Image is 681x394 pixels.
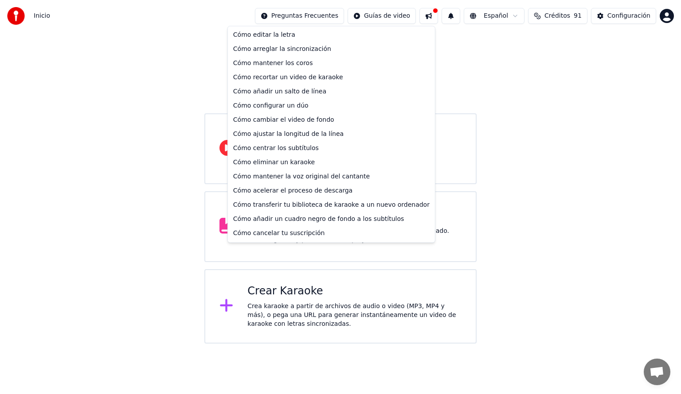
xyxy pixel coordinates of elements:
[230,85,433,99] div: Cómo añadir un salto de línea
[230,170,433,184] div: Cómo mantener la voz original del cantante
[230,28,433,42] div: Cómo editar la letra
[230,141,433,155] div: Cómo centrar los subtítulos
[230,56,433,70] div: Cómo mantener los coros
[230,127,433,141] div: Cómo ajustar la longitud de la línea
[230,113,433,127] div: Cómo cambiar el video de fondo
[230,212,433,226] div: Cómo añadir un cuadro negro de fondo a los subtítulos
[230,155,433,170] div: Cómo eliminar un karaoke
[230,70,433,85] div: Cómo recortar un video de karaoke
[230,42,433,56] div: Cómo arreglar la sincronización
[230,226,433,240] div: Cómo cancelar tu suscripción
[230,184,433,198] div: Cómo acelerar el proceso de descarga
[230,198,433,212] div: Cómo transferir tu biblioteca de karaoke a un nuevo ordenador
[230,99,433,113] div: Cómo configurar un dúo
